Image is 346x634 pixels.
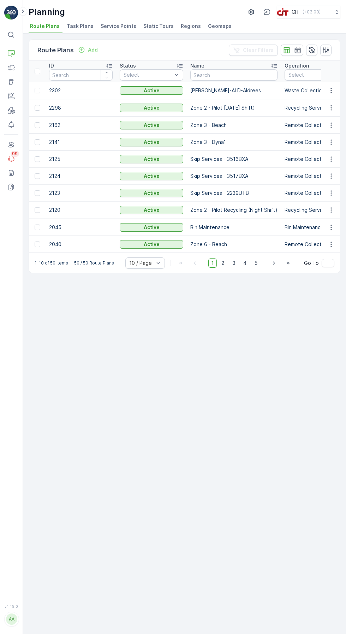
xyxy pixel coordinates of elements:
input: Search [49,69,113,81]
div: Toggle Row Selected [35,122,40,128]
button: Active [120,121,183,129]
td: 2040 [46,236,116,253]
td: Skip Services - 2239UTB [187,185,281,202]
p: Active [144,224,160,231]
div: Toggle Row Selected [35,225,40,230]
p: Active [144,156,160,163]
div: AA [6,613,17,625]
button: Clear Filters [229,45,278,56]
p: Active [144,87,160,94]
span: 5 [251,258,261,268]
span: Static Tours [143,23,174,30]
p: ( +03:00 ) [303,9,321,15]
p: Status [120,62,136,69]
p: ID [49,62,54,69]
p: Active [144,207,160,214]
button: Active [120,206,183,214]
p: Add [88,46,98,53]
td: Zone 3 - Dyna1 [187,134,281,151]
button: Active [120,86,183,95]
td: 2141 [46,134,116,151]
span: v 1.49.0 [4,604,18,609]
p: CIT [292,8,300,16]
div: Toggle Row Selected [35,156,40,162]
p: Active [144,139,160,146]
td: Skip Services - 3516BXA [187,151,281,168]
td: Zone 6 - Beach [187,236,281,253]
td: Zone 2 - Pilot [DATE] Shift) [187,99,281,117]
p: Name [190,62,204,69]
td: 2302 [46,82,116,99]
div: Toggle Row Selected [35,173,40,179]
p: Select [288,71,337,78]
td: Zone 2 - Pilot Recycling (Night Shift) [187,202,281,219]
span: Regions [181,23,201,30]
span: Go To [304,260,319,267]
td: 2045 [46,219,116,236]
p: Select [124,71,172,78]
p: Operation [285,62,309,69]
span: Task Plans [67,23,94,30]
td: 2124 [46,168,116,185]
td: 2298 [46,99,116,117]
p: Active [144,173,160,180]
div: Toggle Row Selected [35,105,40,111]
button: Add [75,46,101,54]
p: 99 [12,151,18,157]
img: logo [4,6,18,20]
td: 2125 [46,151,116,168]
p: 1-10 of 50 items [35,260,68,266]
div: Toggle Row Selected [35,139,40,145]
button: Active [120,138,183,146]
td: Skip Services - 3517BXA [187,168,281,185]
span: 4 [240,258,250,268]
td: [PERSON_NAME]-ALD-Aldrees [187,82,281,99]
img: cit-logo_pOk6rL0.png [277,8,289,16]
a: 99 [4,152,18,166]
p: Planning [29,6,65,18]
span: 2 [218,258,228,268]
div: Toggle Row Selected [35,242,40,247]
button: Active [120,240,183,249]
button: Active [120,104,183,112]
span: Service Points [101,23,136,30]
button: CIT(+03:00) [277,6,340,18]
button: Active [120,189,183,197]
td: 2120 [46,202,116,219]
button: AA [4,610,18,628]
p: Clear Filters [243,47,274,54]
button: Active [120,172,183,180]
p: Active [144,104,160,111]
td: 2123 [46,185,116,202]
p: 50 / 50 Route Plans [74,260,114,266]
td: Zone 3 - Beach [187,117,281,134]
div: Toggle Row Selected [35,88,40,93]
div: Toggle Row Selected [35,207,40,213]
span: 3 [229,258,239,268]
p: Active [144,190,160,197]
td: Bin Maintenance [187,219,281,236]
span: 1 [208,258,217,268]
td: 2162 [46,117,116,134]
input: Search [190,69,278,81]
p: Active [144,122,160,129]
button: Active [120,223,183,232]
p: Active [144,241,160,248]
div: Toggle Row Selected [35,190,40,196]
button: Active [120,155,183,163]
p: Route Plans [37,45,74,55]
span: Geomaps [208,23,232,30]
span: Route Plans [30,23,60,30]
